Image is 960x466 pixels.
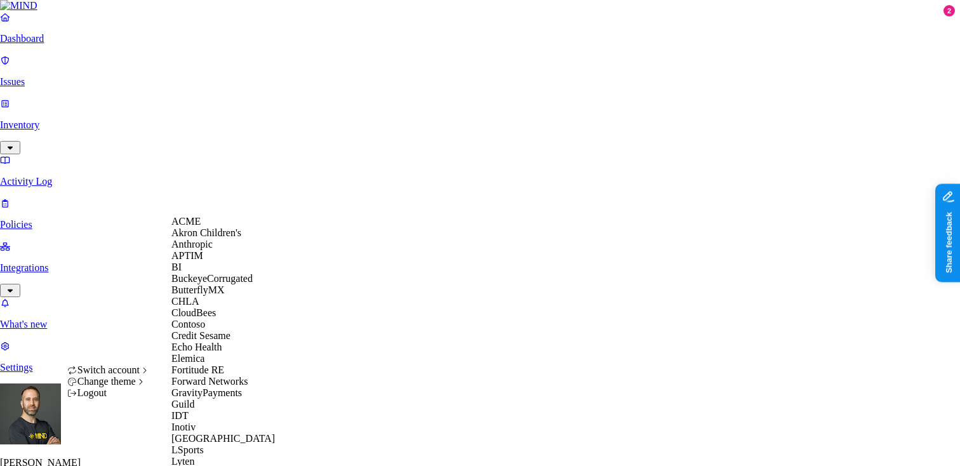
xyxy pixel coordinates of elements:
span: Elemica [171,353,204,364]
span: BuckeyeCorrugated [171,273,253,284]
span: ButterflyMX [171,284,225,295]
span: Anthropic [171,239,213,250]
span: Change theme [77,376,136,387]
span: Forward Networks [171,376,248,387]
span: CHLA [171,296,199,307]
span: Credit Sesame [171,330,230,341]
span: BI [171,262,182,272]
span: GravityPayments [171,387,242,398]
span: IDT [171,410,189,421]
span: Guild [171,399,194,409]
span: Echo Health [171,342,222,352]
span: [GEOGRAPHIC_DATA] [171,433,275,444]
span: CloudBees [171,307,216,318]
div: Logout [67,387,150,399]
span: LSports [171,444,204,455]
span: Akron Children's [171,227,241,238]
span: Switch account [77,364,140,375]
span: Contoso [171,319,205,330]
span: Inotiv [171,422,196,432]
span: Fortitude RE [171,364,224,375]
span: ACME [171,216,201,227]
span: APTIM [171,250,203,261]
